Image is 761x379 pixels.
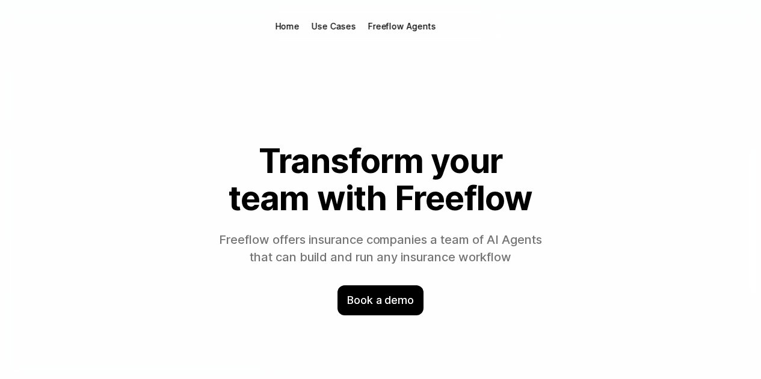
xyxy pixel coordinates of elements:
[306,18,362,35] button: Use Cases
[347,293,414,308] p: Book a demo
[217,231,544,266] p: Freeflow offers insurance companies a team of AI Agents that can build and run any insurance work...
[362,18,442,35] a: Freeflow Agents
[312,20,356,32] p: Use Cases
[275,20,300,32] p: Home
[337,285,424,315] div: Book a demo
[368,20,436,32] p: Freeflow Agents
[217,143,544,217] h1: Transform your team with Freeflow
